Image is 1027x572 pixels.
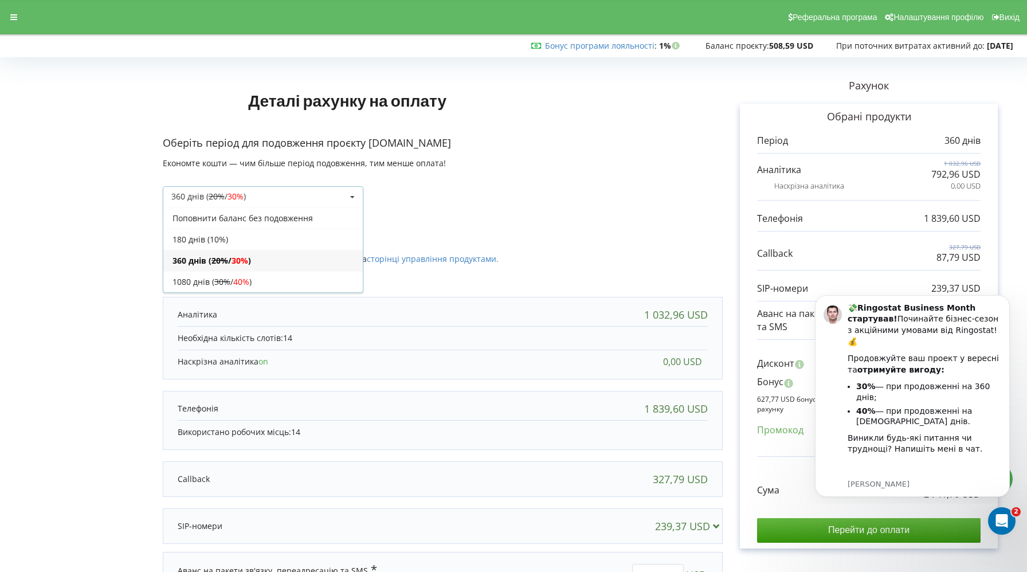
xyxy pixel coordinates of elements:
[653,473,708,485] div: 327,79 USD
[1012,507,1021,516] span: 2
[163,220,723,234] p: Активовані продукти
[178,426,708,438] p: Використано робочих місць:
[931,159,981,167] p: 1 032,96 USD
[757,247,793,260] p: Callback
[931,282,981,295] p: 239,37 USD
[283,332,292,343] span: 14
[163,229,363,250] div: 180 днів (10%)
[163,136,723,151] p: Оберіть період для подовження проєкту [DOMAIN_NAME]
[757,484,779,497] p: Сума
[757,109,981,124] p: Обрані продукти
[936,251,981,264] p: 87,79 USD
[258,356,268,367] span: on
[545,40,657,51] span: :
[178,332,708,344] p: Необхідна кількість слотів:
[659,40,683,51] strong: 1%
[178,520,222,532] p: SIP-номери
[774,181,844,191] p: Наскрізна аналітика
[893,13,983,22] span: Налаштування профілю
[924,212,981,225] p: 1 839,60 USD
[178,309,217,320] p: Аналітика
[951,181,981,191] p: 0,00 USD
[931,168,981,181] p: 792,96 USD
[705,40,769,51] span: Баланс проєкту:
[836,40,985,51] span: При поточних витратах активний до:
[232,255,248,266] span: 30%
[163,73,532,128] h1: Деталі рахунку на оплату
[988,507,1016,535] iframe: Intercom live chat
[798,285,1027,504] iframe: Intercom notifications повідомлення
[163,250,363,271] div: 360 днів ( / )
[211,255,228,266] s: 20%
[291,426,300,437] span: 14
[171,193,246,201] div: 360 днів ( / )
[757,307,938,334] p: Аванс на пакети зв'язку, переадресацію та SMS
[757,282,808,295] p: SIP-номери
[545,40,654,51] a: Бонус програми лояльності
[644,309,708,320] div: 1 032,96 USD
[178,473,210,485] p: Callback
[936,243,981,251] p: 327,79 USD
[944,134,981,147] p: 360 днів
[723,79,1015,93] p: Рахунок
[757,134,788,147] p: Період
[769,40,813,51] strong: 508,59 USD
[163,158,446,169] span: Економте кошти — чим більше період подовження, тим менше оплата!
[178,403,218,414] p: Телефонія
[233,276,249,287] span: 40%
[367,253,499,264] a: сторінці управління продуктами.
[228,191,244,202] span: 30%
[663,356,702,367] div: 0,00 USD
[793,13,877,22] span: Реферальна програма
[757,394,981,414] p: 627,77 USD бонусів стануть доступні через 270 днів після оплати рахунку
[987,40,1013,51] strong: [DATE]
[757,163,801,177] p: Аналітика
[757,518,981,542] input: Перейти до оплати
[757,375,783,389] p: Бонус
[655,520,724,532] div: 239,37 USD
[644,403,708,414] div: 1 839,60 USD
[214,276,230,287] s: 30%
[757,424,803,437] p: Промокод
[163,207,363,229] div: Поповнити баланс без подовження
[999,13,1020,22] span: Вихід
[163,271,363,292] div: 1080 днів ( / )
[209,191,225,202] s: 20%
[757,357,794,370] p: Дисконт
[757,212,803,225] p: Телефонія
[178,356,268,367] p: Наскрізна аналітика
